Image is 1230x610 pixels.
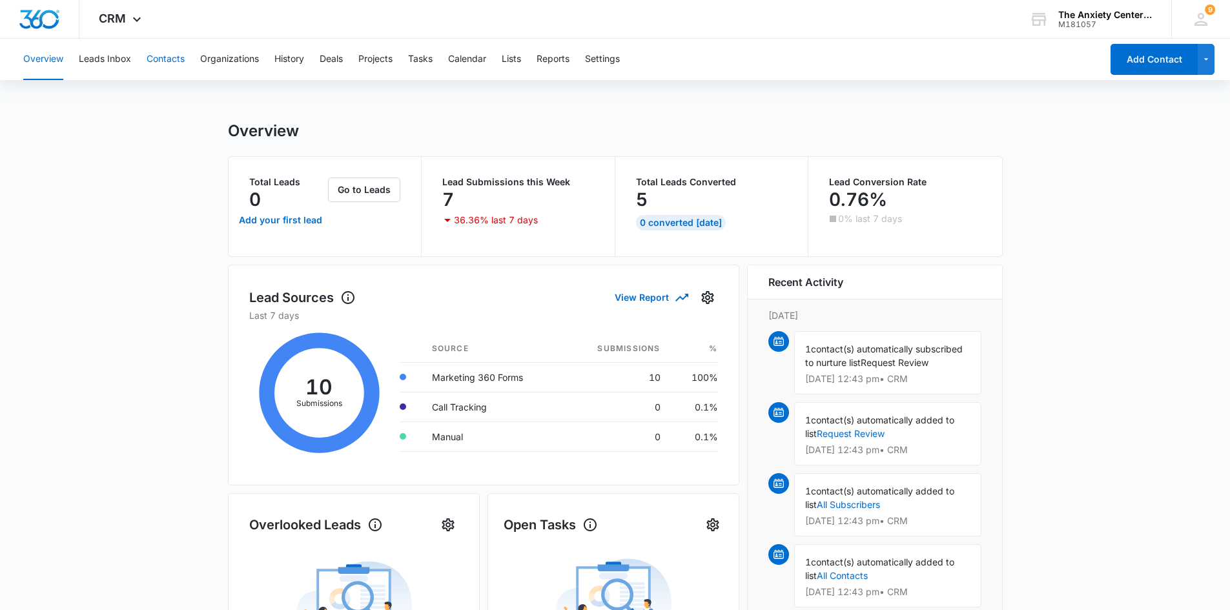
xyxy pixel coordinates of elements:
h1: Lead Sources [249,288,356,307]
button: Settings [697,287,718,308]
button: Settings [585,39,620,80]
span: contact(s) automatically added to list [805,485,954,510]
button: Go to Leads [328,178,400,202]
a: Add your first lead [236,205,326,236]
button: Reports [537,39,569,80]
td: 0.1% [671,422,718,451]
p: 36.36% last 7 days [454,216,538,225]
button: Projects [358,39,393,80]
a: Go to Leads [328,184,400,195]
p: [DATE] 12:43 pm • CRM [805,516,970,525]
td: Marketing 360 Forms [422,362,564,392]
td: 100% [671,362,718,392]
span: 1 [805,556,811,567]
td: 10 [564,362,671,392]
span: CRM [99,12,126,25]
div: account name [1058,10,1153,20]
button: Settings [702,514,723,535]
button: Settings [438,514,458,535]
h6: Recent Activity [768,274,843,290]
p: 0% last 7 days [838,214,902,223]
div: 0 Converted [DATE] [636,215,726,230]
th: % [671,335,718,363]
span: 1 [805,485,811,496]
p: [DATE] 12:43 pm • CRM [805,445,970,454]
span: contact(s) automatically added to list [805,414,954,439]
p: Last 7 days [249,309,718,322]
td: 0 [564,422,671,451]
button: Calendar [448,39,486,80]
td: Manual [422,422,564,451]
div: account id [1058,20,1153,29]
button: Overview [23,39,63,80]
button: View Report [615,286,687,309]
button: Add Contact [1111,44,1198,75]
a: All Contacts [817,570,868,581]
a: All Subscribers [817,499,880,510]
p: 7 [442,189,454,210]
h1: Overlooked Leads [249,515,383,534]
p: [DATE] 12:43 pm • CRM [805,587,970,596]
span: contact(s) automatically subscribed to nurture list [805,343,963,368]
span: 1 [805,343,811,354]
th: Source [422,335,564,363]
div: notifications count [1205,5,1215,15]
span: 1 [805,414,811,425]
td: 0.1% [671,392,718,422]
p: Total Leads [249,178,326,187]
p: Lead Conversion Rate [829,178,981,187]
p: 0 [249,189,261,210]
p: Total Leads Converted [636,178,788,187]
button: Lists [502,39,521,80]
button: History [274,39,304,80]
p: [DATE] [768,309,981,322]
h1: Overview [228,121,299,141]
th: Submissions [564,335,671,363]
button: Leads Inbox [79,39,131,80]
a: Request Review [817,428,885,439]
td: Call Tracking [422,392,564,422]
p: 5 [636,189,648,210]
h1: Open Tasks [504,515,598,534]
button: Organizations [200,39,259,80]
p: [DATE] 12:43 pm • CRM [805,374,970,383]
button: Contacts [147,39,185,80]
span: contact(s) automatically added to list [805,556,954,581]
span: 9 [1205,5,1215,15]
button: Deals [320,39,343,80]
p: Lead Submissions this Week [442,178,594,187]
button: Tasks [408,39,433,80]
td: 0 [564,392,671,422]
span: Request Review [861,357,928,368]
p: 0.76% [829,189,887,210]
